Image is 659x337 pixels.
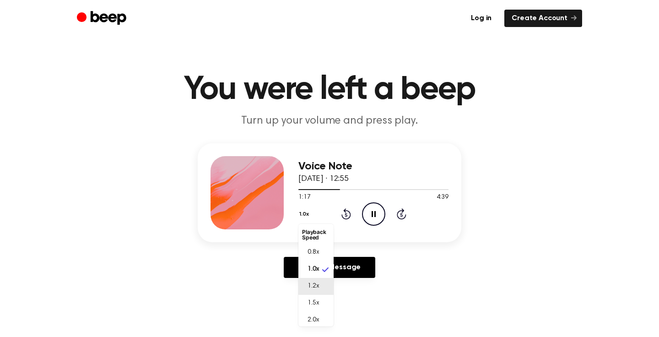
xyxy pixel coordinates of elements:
[298,207,313,222] button: 1.0x
[308,282,319,291] span: 1.2x
[298,175,349,183] span: [DATE] · 12:55
[77,10,129,27] a: Beep
[95,73,564,106] h1: You were left a beep
[437,193,448,202] span: 4:39
[154,114,505,129] p: Turn up your volume and press play.
[504,10,582,27] a: Create Account
[298,224,334,326] ul: 1.0x
[464,10,499,27] a: Log in
[284,257,375,278] a: Reply to Message
[298,193,310,202] span: 1:17
[308,299,319,308] span: 1.5x
[298,160,448,173] h3: Voice Note
[298,226,334,244] li: Playback Speed
[308,315,319,325] span: 2.0x
[308,265,319,274] span: 1.0x
[308,248,319,257] span: 0.8x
